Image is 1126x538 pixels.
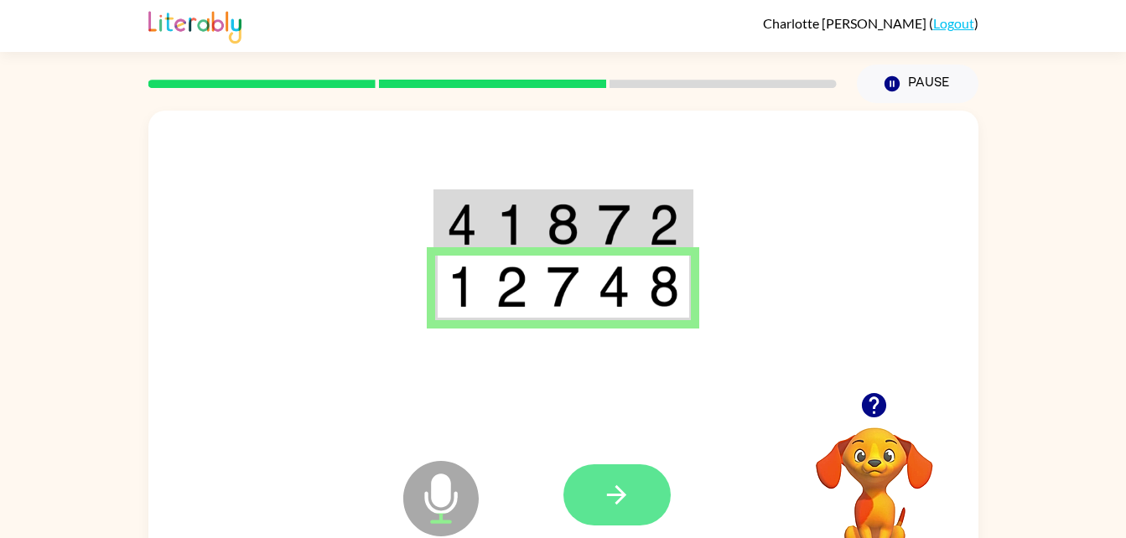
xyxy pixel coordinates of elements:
[447,266,477,308] img: 1
[447,204,477,246] img: 4
[933,15,974,31] a: Logout
[148,7,241,44] img: Literably
[763,15,929,31] span: Charlotte [PERSON_NAME]
[649,266,679,308] img: 8
[649,204,679,246] img: 2
[547,204,579,246] img: 8
[857,65,978,103] button: Pause
[496,266,527,308] img: 2
[763,15,978,31] div: ( )
[496,204,527,246] img: 1
[547,266,579,308] img: 7
[598,266,630,308] img: 4
[598,204,630,246] img: 7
